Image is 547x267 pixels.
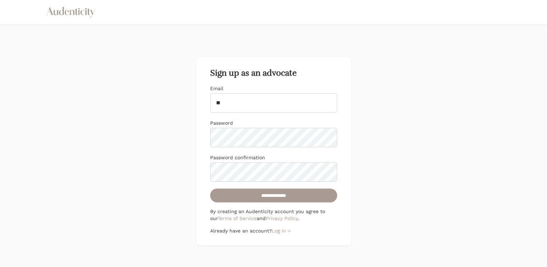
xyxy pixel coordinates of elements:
[218,216,257,221] a: Terms of Service
[210,208,337,222] p: By creating an Audenticity account you agree to our and .
[210,86,223,91] label: Email
[210,120,233,126] label: Password
[210,227,337,234] p: Already have an account?
[272,228,291,233] a: Log in >
[266,216,298,221] a: Privacy Policy
[210,68,337,78] h2: Sign up as an advocate
[210,155,265,160] label: Password confirmation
